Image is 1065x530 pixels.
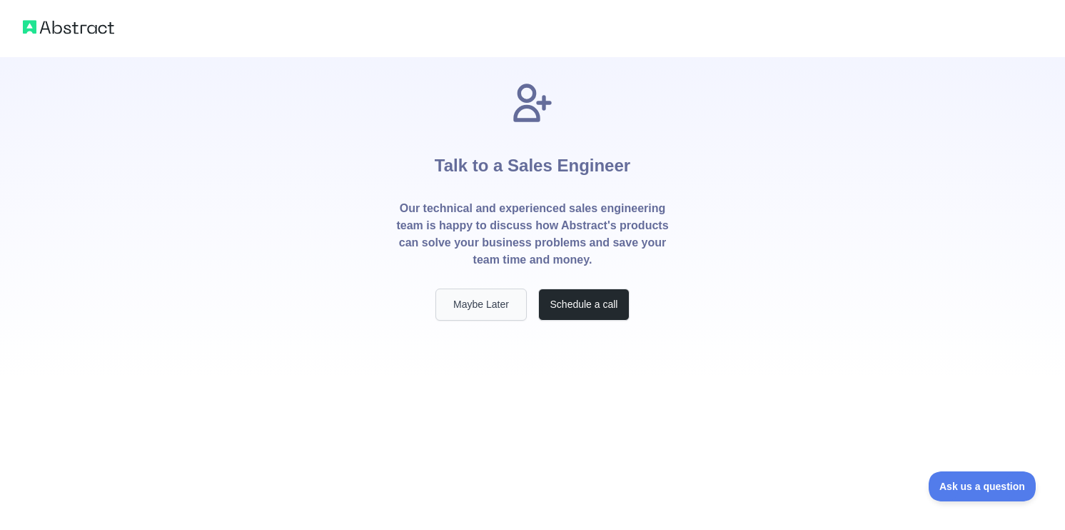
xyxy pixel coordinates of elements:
p: Our technical and experienced sales engineering team is happy to discuss how Abstract's products ... [395,200,670,269]
img: Abstract logo [23,17,114,37]
h1: Talk to a Sales Engineer [435,126,630,200]
button: Maybe Later [435,289,527,321]
button: Schedule a call [538,289,630,321]
iframe: Toggle Customer Support [929,471,1036,501]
